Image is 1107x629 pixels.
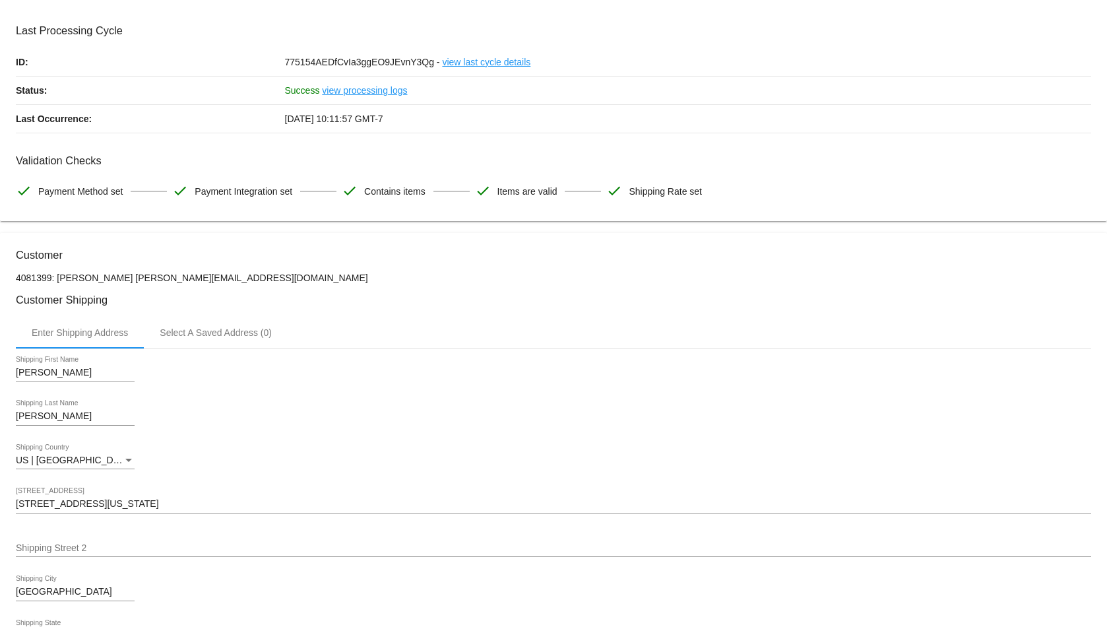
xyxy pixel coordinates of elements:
span: US | [GEOGRAPHIC_DATA] [16,455,133,465]
h3: Customer Shipping [16,294,1091,306]
input: Shipping Street 1 [16,499,1091,510]
input: Shipping First Name [16,368,135,378]
mat-icon: check [172,183,188,199]
h3: Customer [16,249,1091,261]
div: Enter Shipping Address [32,327,128,338]
span: Payment Method set [38,178,123,205]
mat-icon: check [475,183,491,199]
p: ID: [16,48,285,76]
span: Payment Integration set [195,178,292,205]
p: 4081399: [PERSON_NAME] [PERSON_NAME][EMAIL_ADDRESS][DOMAIN_NAME] [16,273,1091,283]
div: Select A Saved Address (0) [160,327,272,338]
span: Shipping Rate set [629,178,702,205]
h3: Validation Checks [16,154,1091,167]
h3: Last Processing Cycle [16,24,1091,37]
input: Shipping City [16,587,135,597]
a: view processing logs [322,77,407,104]
span: Contains items [364,178,426,205]
span: [DATE] 10:11:57 GMT-7 [285,114,383,124]
mat-select: Shipping Country [16,455,135,466]
input: Shipping Last Name [16,411,135,422]
a: view last cycle details [442,48,530,76]
span: 775154AEDfCvIa3ggEO9JEvnY3Qg - [285,57,440,67]
mat-icon: check [342,183,358,199]
mat-icon: check [606,183,622,199]
p: Last Occurrence: [16,105,285,133]
span: Success [285,85,320,96]
input: Shipping Street 2 [16,543,1091,554]
span: Items are valid [497,178,557,205]
mat-icon: check [16,183,32,199]
p: Status: [16,77,285,104]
